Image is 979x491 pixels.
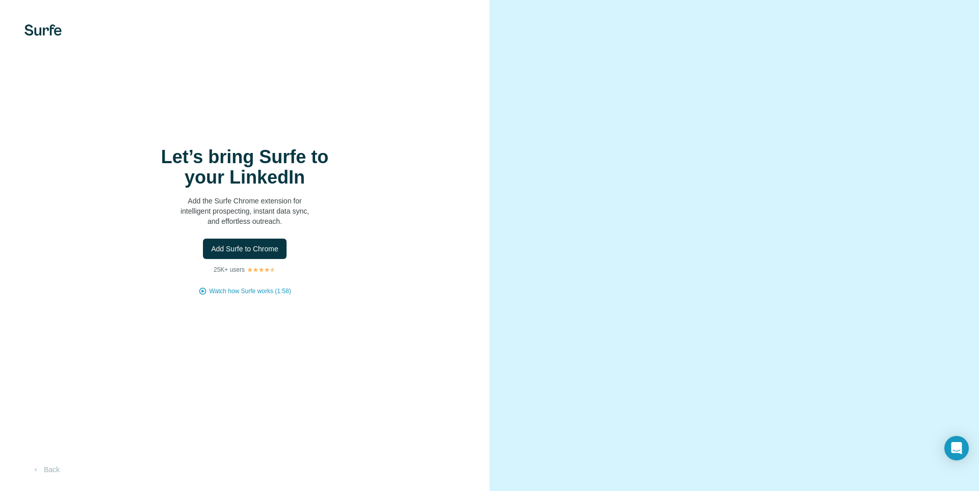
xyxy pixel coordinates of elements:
[247,267,276,273] img: Rating Stars
[24,460,67,479] button: Back
[203,239,287,259] button: Add Surfe to Chrome
[211,244,278,254] span: Add Surfe to Chrome
[24,24,62,36] img: Surfe's logo
[944,436,969,460] div: Open Intercom Messenger
[214,265,245,274] p: 25K+ users
[143,196,347,226] p: Add the Surfe Chrome extension for intelligent prospecting, instant data sync, and effortless out...
[143,147,347,188] h1: Let’s bring Surfe to your LinkedIn
[209,287,291,296] button: Watch how Surfe works (1:58)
